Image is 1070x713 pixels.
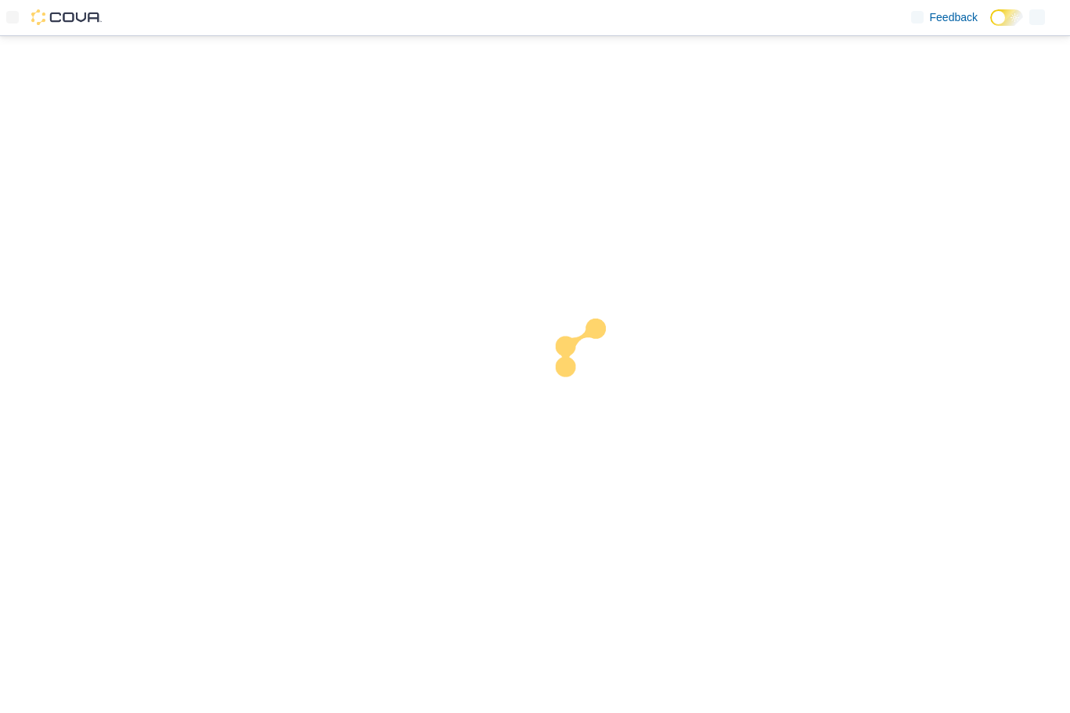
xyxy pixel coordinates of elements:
span: Dark Mode [990,26,991,27]
a: Feedback [905,2,984,33]
img: cova-loader [535,307,653,424]
img: Cova [31,9,102,25]
span: Feedback [930,9,978,25]
input: Dark Mode [990,9,1023,26]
